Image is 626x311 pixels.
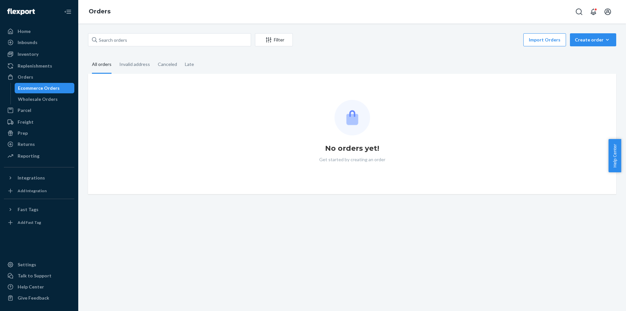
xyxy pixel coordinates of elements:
[18,107,31,114] div: Parcel
[18,141,35,148] div: Returns
[319,156,385,163] p: Get started by creating an order
[4,26,74,37] a: Home
[15,83,75,93] a: Ecommerce Orders
[335,100,370,135] img: Empty list
[119,56,150,73] div: Invalid address
[608,139,621,172] button: Help Center
[18,261,36,268] div: Settings
[4,173,74,183] button: Integrations
[4,293,74,303] button: Give Feedback
[325,143,379,154] h1: No orders yet!
[83,2,116,21] ol: breadcrumbs
[18,63,52,69] div: Replenishments
[18,51,38,57] div: Inventory
[158,56,177,73] div: Canceled
[18,272,52,279] div: Talk to Support
[523,33,566,46] button: Import Orders
[601,5,614,18] button: Open account menu
[4,72,74,82] a: Orders
[4,271,74,281] button: Talk to Support
[185,56,194,73] div: Late
[92,56,112,74] div: All orders
[575,37,611,43] div: Create order
[4,204,74,215] button: Fast Tags
[18,295,49,301] div: Give Feedback
[4,259,74,270] a: Settings
[4,61,74,71] a: Replenishments
[18,74,33,80] div: Orders
[18,85,60,91] div: Ecommerce Orders
[18,220,41,225] div: Add Fast Tag
[89,8,111,15] a: Orders
[15,94,75,104] a: Wholesale Orders
[4,282,74,292] a: Help Center
[61,5,74,18] button: Close Navigation
[570,33,616,46] button: Create order
[573,5,586,18] button: Open Search Box
[18,28,31,35] div: Home
[255,37,292,43] div: Filter
[18,119,34,125] div: Freight
[4,186,74,196] a: Add Integration
[255,33,293,46] button: Filter
[18,206,38,213] div: Fast Tags
[4,49,74,59] a: Inventory
[4,151,74,161] a: Reporting
[7,8,35,15] img: Flexport logo
[4,37,74,48] a: Inbounds
[48,5,71,10] span: Support
[4,117,74,127] a: Freight
[4,139,74,149] a: Returns
[88,33,251,46] input: Search orders
[4,217,74,228] a: Add Fast Tag
[18,284,44,290] div: Help Center
[18,153,39,159] div: Reporting
[18,175,45,181] div: Integrations
[18,39,37,46] div: Inbounds
[4,128,74,138] a: Prep
[18,188,47,194] div: Add Integration
[4,105,74,116] a: Parcel
[18,96,58,102] div: Wholesale Orders
[18,130,28,136] div: Prep
[587,5,600,18] button: Open notifications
